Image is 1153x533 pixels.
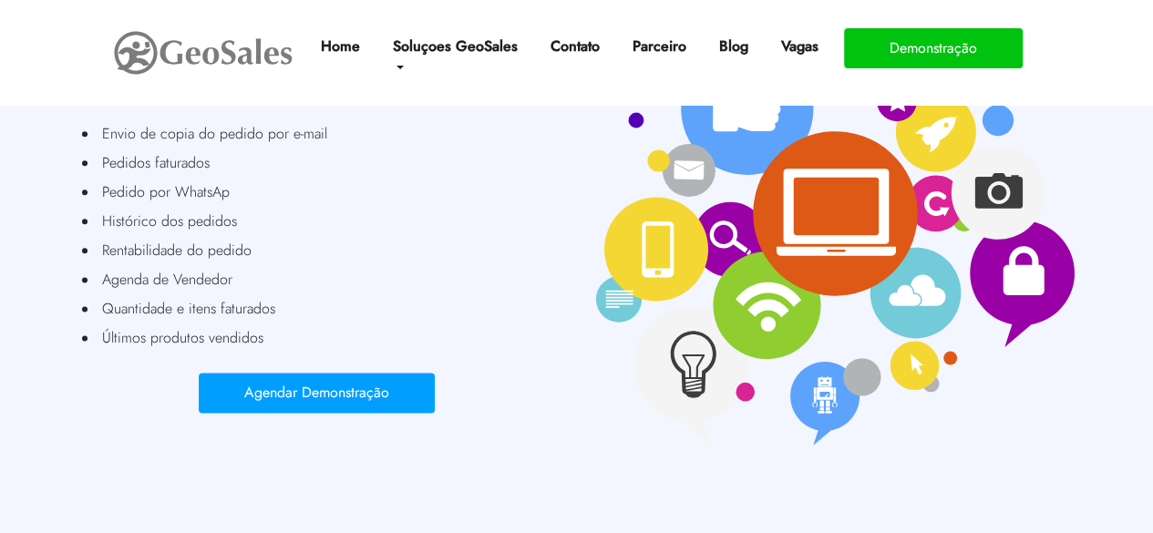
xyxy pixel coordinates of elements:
[712,28,756,65] a: Blog
[844,28,1023,68] button: Demonstração
[774,28,826,65] a: Vagas
[199,373,435,413] button: Agendar Demonstração
[98,236,560,265] li: Rentabilidade do pedido
[98,323,560,353] li: Últimos produtos vendidos
[625,28,694,65] a: Parceiro
[112,27,294,78] img: GeoSales
[591,38,1083,448] img: Plataforma GeoSales
[385,28,524,87] a: Soluçoes GeoSales
[98,207,560,236] li: Histórico dos pedidos
[313,28,366,65] a: Home
[98,119,560,149] li: Envio de copia do pedido por e-mail
[98,294,560,323] li: Quantidade e itens faturados
[98,178,560,207] li: Pedido por WhatsAp
[543,28,607,65] a: Contato
[98,149,560,178] li: Pedidos faturados
[98,265,560,294] li: Agenda de Vendedor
